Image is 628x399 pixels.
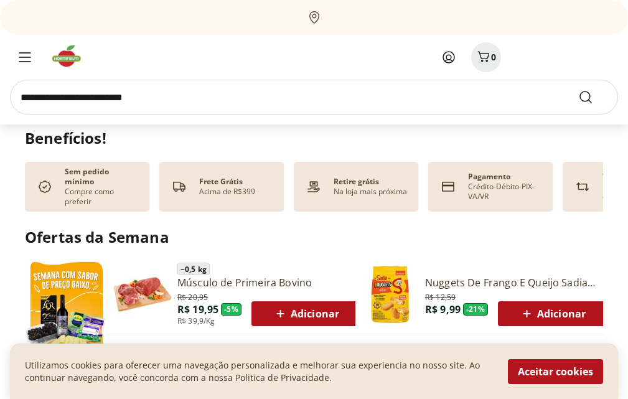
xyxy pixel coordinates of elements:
img: card [438,177,458,197]
p: Crédito-Débito-PIX-VA/VR [468,182,543,202]
img: payment [304,177,324,197]
p: Frete Grátis [199,177,243,187]
img: truck [169,177,189,197]
img: Devolução [573,177,593,197]
h2: Benefícios! [25,129,603,147]
a: Músculo de Primeira Bovino [177,276,360,289]
span: 0 [491,51,496,63]
span: R$ 39,9/Kg [177,316,215,326]
button: Adicionar [251,301,360,326]
span: Adicionar [273,306,339,321]
span: - 21 % [463,303,488,316]
input: search [10,80,618,115]
img: Nuggets de Frango e Queijo Sadia 300g [360,265,420,324]
span: R$ 19,95 [177,303,218,316]
button: Menu [10,42,40,72]
span: ~ 0,5 kg [177,263,210,275]
a: Nuggets De Frango E Queijo Sadia 300G [425,276,607,289]
button: Aceitar cookies [508,359,603,384]
img: Ver todos [25,258,108,368]
span: R$ 20,95 [177,290,208,303]
h2: Ofertas da Semana [25,227,603,248]
span: - 5 % [221,303,241,316]
button: Adicionar [498,301,607,326]
p: Sem pedido mínimo [65,167,139,187]
span: R$ 9,99 [425,303,461,316]
img: Músculo de Primeira Bovino [113,265,172,324]
p: Retire grátis [334,177,379,187]
p: Pagamento [468,172,510,182]
p: Acima de R$399 [199,187,255,197]
button: Submit Search [578,90,608,105]
img: Hortifruti [50,44,91,68]
p: Compre como preferir [65,187,139,207]
button: Carrinho [471,42,501,72]
p: Utilizamos cookies para oferecer uma navegação personalizada e melhorar sua experiencia no nosso ... [25,359,493,384]
span: R$ 12,59 [425,290,456,303]
p: Na loja mais próxima [334,187,407,197]
span: Adicionar [519,306,586,321]
img: check [35,177,55,197]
